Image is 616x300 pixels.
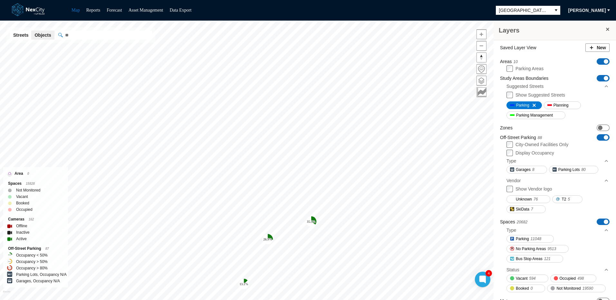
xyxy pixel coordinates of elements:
label: Areas [500,58,518,65]
span: 19590 [582,285,593,292]
span: 11048 [531,236,541,242]
label: Not Monitored [16,187,40,193]
span: [PERSON_NAME] [568,7,606,14]
button: Occupied498 [550,275,597,282]
button: SkiData7 [506,205,546,213]
span: No Parking Areas [516,246,546,252]
button: Parking Lots80 [549,166,598,173]
span: 162 [29,218,34,221]
label: Display Occupancy [515,150,554,155]
label: Parking Lots, Occupancy N/A [16,271,67,278]
button: [PERSON_NAME] [564,5,610,15]
button: Parking11048 [506,235,554,243]
a: Forecast [107,8,122,13]
label: Show Suggested Streets [515,92,565,98]
label: Offline [16,223,27,229]
button: Zoom out [476,41,486,51]
span: Streets [13,32,28,38]
span: 498 [577,275,584,282]
label: City-Owned Facilities Only [515,142,568,147]
div: Vendor [506,176,609,185]
label: Show Vendor logo [515,186,552,192]
button: Parking [506,101,542,109]
label: Study Areas Boundaries [500,75,548,81]
span: Booked [516,285,529,292]
span: New [597,44,606,51]
span: 10 [514,60,518,64]
button: No Parking Areas9513 [506,245,569,253]
label: Inactive [16,229,29,236]
label: Parking Areas [515,66,544,71]
label: Booked [16,200,29,206]
span: 15828 [26,182,35,185]
div: Type [506,227,516,233]
a: Data Export [169,8,191,13]
span: Parking [516,236,529,242]
div: Map marker [239,279,249,289]
a: Reports [86,8,101,13]
span: Not Monitored [556,285,581,292]
div: Cameras [8,216,63,223]
span: 80 [581,166,585,173]
span: 0 [531,285,533,292]
label: Occupancy > 50% [16,258,48,265]
span: Zoom in [477,30,486,39]
div: Status [506,265,609,275]
div: 4 [486,270,492,277]
span: Planning [553,102,569,108]
div: Map marker [263,234,273,244]
div: Type [506,225,609,235]
div: Suggested Streets [506,83,544,89]
button: Streets [10,31,32,40]
label: Occupied [16,206,33,213]
span: Occupied [560,275,576,282]
span: Vacant [516,275,527,282]
button: Zoom in [476,29,486,39]
span: 87 [45,247,49,250]
span: [GEOGRAPHIC_DATA][PERSON_NAME] [499,7,549,14]
tspan: 13.1 % [239,282,248,286]
div: Vendor [506,177,521,184]
span: SkiData [516,206,529,212]
button: Layers management [476,76,486,86]
span: Parking Management [516,112,553,118]
button: Home [476,64,486,74]
label: Occupancy < 50% [16,252,48,258]
span: 0 [27,172,29,175]
label: Active [16,236,27,242]
span: Objects [34,32,51,38]
tspan: 26.9 % [263,238,272,241]
span: 76 [534,196,538,202]
label: Garages, Occupancy N/A [16,278,60,284]
button: Vacant594 [506,275,548,282]
span: 8 [532,166,534,173]
label: Saved Layer View [500,44,536,51]
button: Key metrics [476,87,486,97]
span: 7 [531,206,533,212]
span: 20682 [517,220,527,224]
label: Off-Street Parking [500,134,542,141]
span: T2 [562,196,566,202]
button: T25 [552,195,582,203]
span: Parking Lots [558,166,580,173]
a: Asset Management [129,8,163,13]
a: Map [72,8,80,13]
div: Suggested Streets [506,81,609,91]
span: 594 [529,275,535,282]
div: Type [506,156,609,166]
tspan: 35.5 % [307,220,316,223]
div: Spaces [8,180,63,187]
button: Bus Stop Areas121 [506,255,563,263]
div: Area [8,170,63,177]
div: Type [506,158,516,164]
span: 88 [538,136,542,140]
button: select [552,6,560,15]
label: Zones [500,125,513,131]
button: Garages8 [506,166,547,173]
button: Reset bearing to north [476,52,486,62]
span: Unknown [516,196,532,202]
span: 5 [568,196,570,202]
span: 9513 [547,246,556,252]
button: New [585,43,610,52]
